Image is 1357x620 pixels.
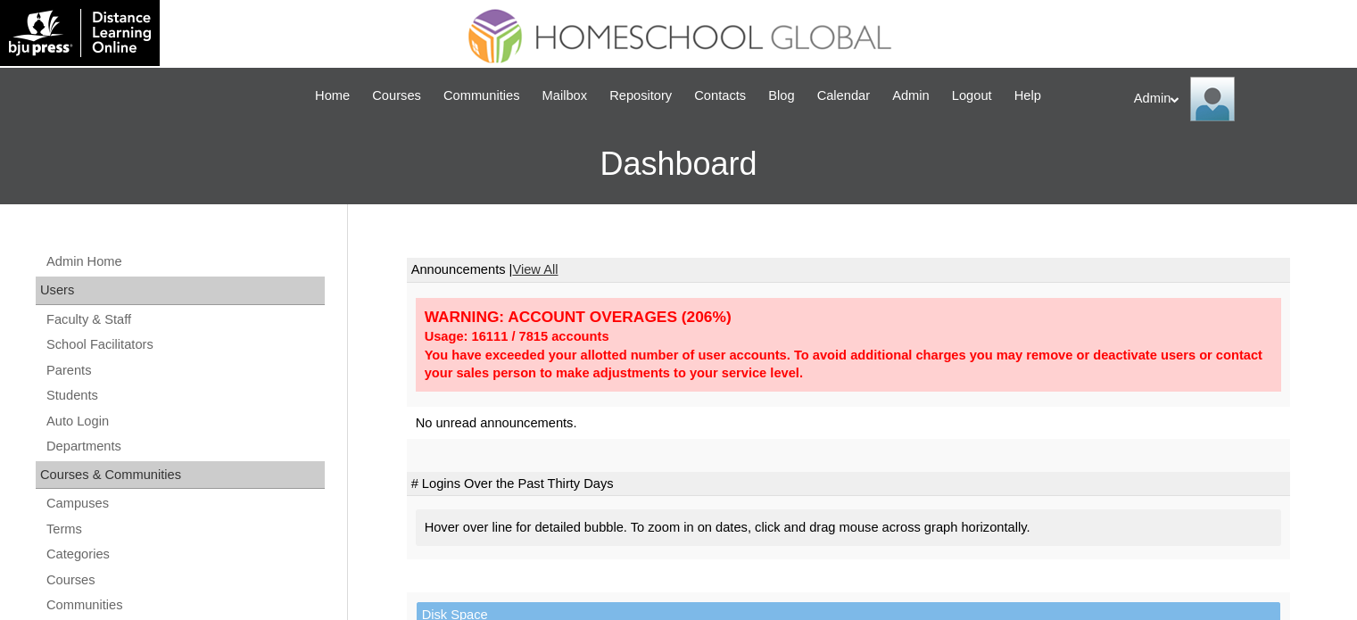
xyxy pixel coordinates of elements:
span: Communities [443,86,520,106]
span: Logout [952,86,992,106]
img: Admin Homeschool Global [1190,77,1235,121]
a: Categories [45,543,325,566]
a: Auto Login [45,410,325,433]
a: Home [306,86,359,106]
span: Courses [372,86,421,106]
a: Students [45,384,325,407]
td: No unread announcements. [407,407,1290,440]
span: Repository [609,86,672,106]
a: View All [512,262,558,277]
a: Mailbox [534,86,597,106]
a: Communities [45,594,325,616]
span: Home [315,86,350,106]
span: Admin [892,86,930,106]
a: Courses [363,86,430,106]
a: Courses [45,569,325,591]
span: Blog [768,86,794,106]
div: Hover over line for detailed bubble. To zoom in on dates, click and drag mouse across graph horiz... [416,509,1281,546]
td: Announcements | [407,258,1290,283]
div: Courses & Communities [36,461,325,490]
h3: Dashboard [9,124,1348,204]
a: Calendar [808,86,879,106]
a: Communities [434,86,529,106]
div: Admin [1134,77,1339,121]
div: Users [36,277,325,305]
a: Repository [600,86,681,106]
span: Calendar [817,86,870,106]
div: You have exceeded your allotted number of user accounts. To avoid additional charges you may remo... [425,346,1272,383]
a: Logout [943,86,1001,106]
span: Help [1014,86,1041,106]
a: Help [1005,86,1050,106]
a: Parents [45,360,325,382]
a: Admin Home [45,251,325,273]
a: Terms [45,518,325,541]
td: # Logins Over the Past Thirty Days [407,472,1290,497]
img: logo-white.png [9,9,151,57]
a: Campuses [45,492,325,515]
a: Blog [759,86,803,106]
a: Faculty & Staff [45,309,325,331]
div: WARNING: ACCOUNT OVERAGES (206%) [425,307,1272,327]
a: Contacts [685,86,755,106]
strong: Usage: 16111 / 7815 accounts [425,329,609,343]
a: Admin [883,86,939,106]
span: Contacts [694,86,746,106]
span: Mailbox [542,86,588,106]
a: Departments [45,435,325,458]
a: School Facilitators [45,334,325,356]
